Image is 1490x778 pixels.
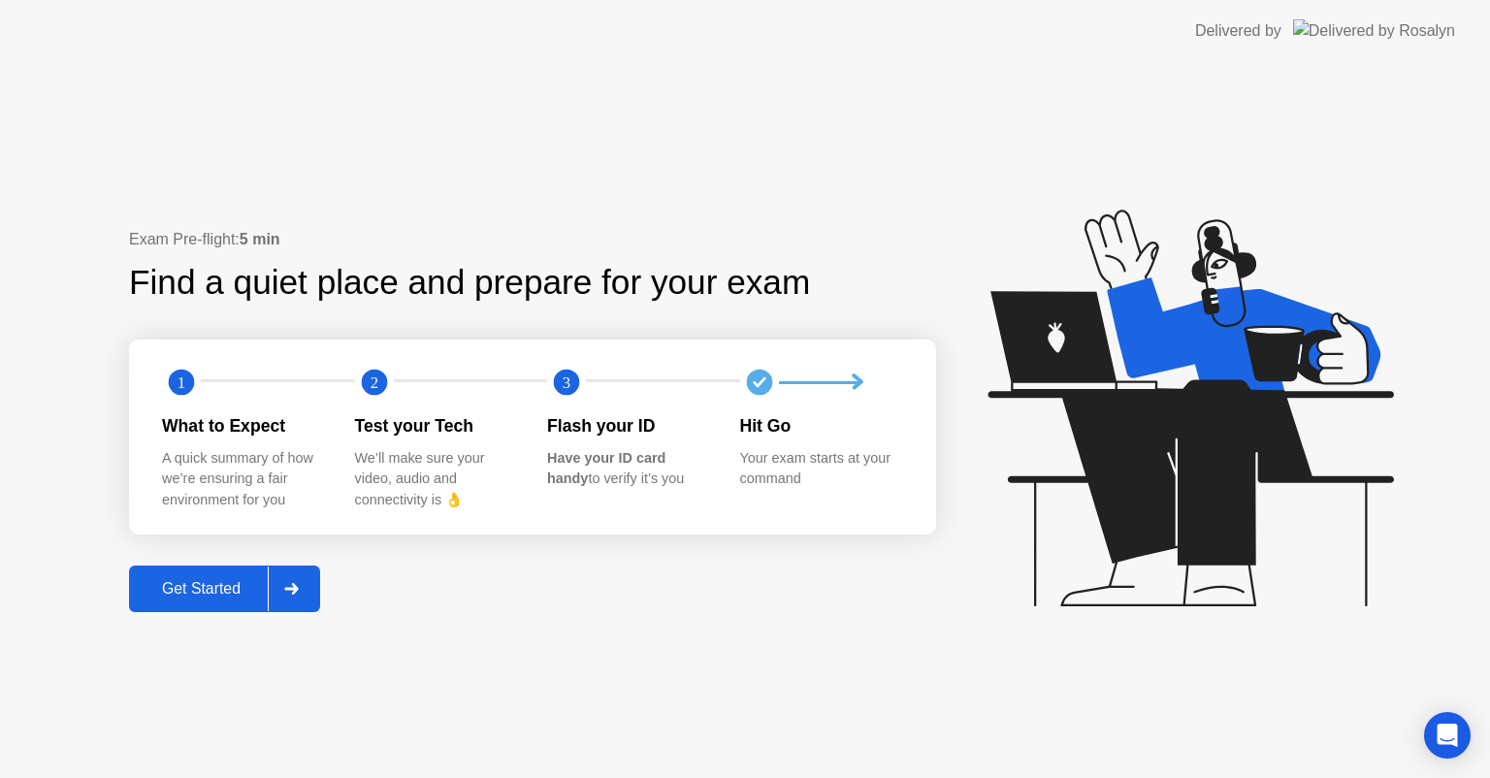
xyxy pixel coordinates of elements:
div: Flash your ID [547,413,709,438]
div: Exam Pre-flight: [129,228,936,251]
div: What to Expect [162,413,324,438]
button: Get Started [129,566,320,612]
div: Your exam starts at your command [740,448,902,490]
div: A quick summary of how we’re ensuring a fair environment for you [162,448,324,511]
div: Find a quiet place and prepare for your exam [129,257,813,308]
div: to verify it’s you [547,448,709,490]
text: 2 [370,373,377,392]
div: Open Intercom Messenger [1424,712,1471,759]
div: Test your Tech [355,413,517,438]
img: Delivered by Rosalyn [1293,19,1455,42]
div: Get Started [135,580,268,598]
div: We’ll make sure your video, audio and connectivity is 👌 [355,448,517,511]
div: Hit Go [740,413,902,438]
b: 5 min [240,231,280,247]
text: 1 [178,373,185,392]
b: Have your ID card handy [547,450,665,487]
text: 3 [563,373,570,392]
div: Delivered by [1195,19,1281,43]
